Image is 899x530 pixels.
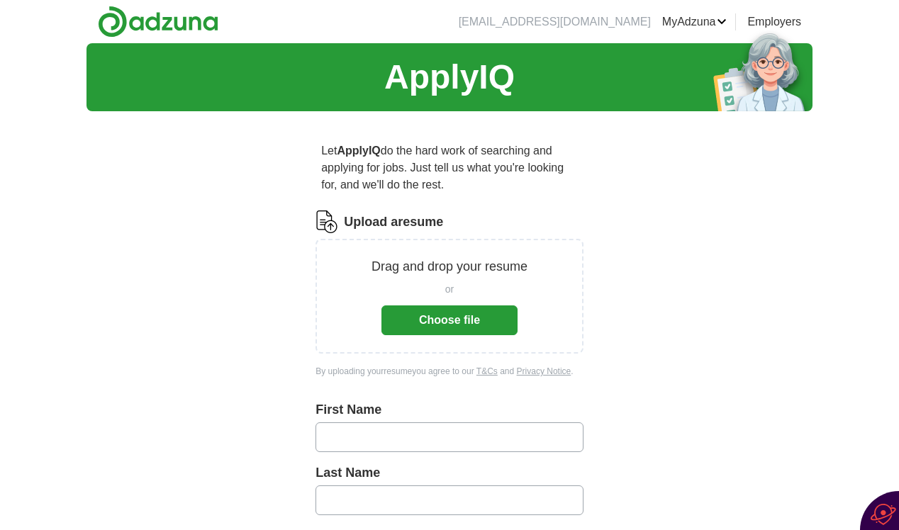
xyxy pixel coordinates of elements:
img: Adzuna logo [98,6,218,38]
label: Last Name [316,463,583,483]
a: T&Cs [476,366,498,376]
button: Choose file [381,305,518,335]
strong: ApplyIQ [337,145,380,157]
li: [EMAIL_ADDRESS][DOMAIN_NAME] [459,13,651,30]
a: Employers [747,13,801,30]
label: First Name [316,400,583,419]
a: MyAdzuna [662,13,727,30]
p: Let do the hard work of searching and applying for jobs. Just tell us what you're looking for, an... [316,137,583,199]
label: Upload a resume [344,213,443,232]
span: or [445,282,454,297]
img: CV Icon [316,210,338,233]
p: Drag and drop your resume [372,257,527,276]
a: Privacy Notice [517,366,571,376]
h1: ApplyIQ [384,52,515,103]
div: By uploading your resume you agree to our and . [316,365,583,378]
